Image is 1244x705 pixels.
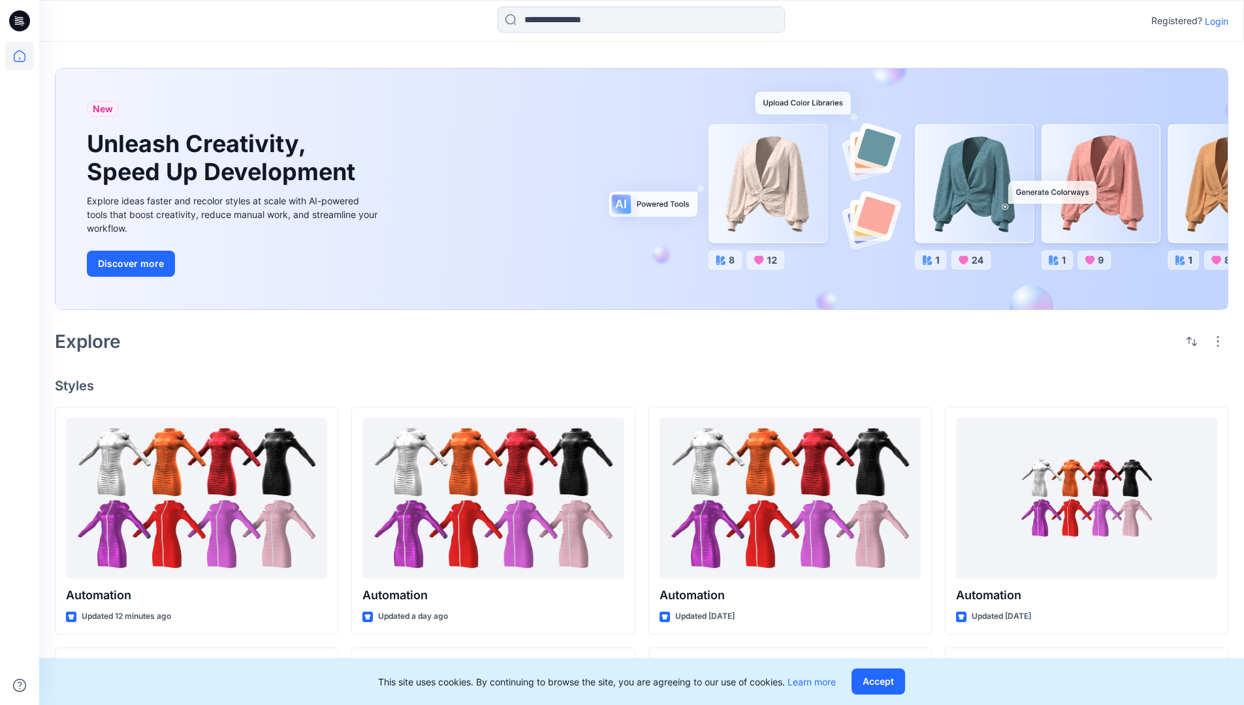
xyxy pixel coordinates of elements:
[972,610,1031,623] p: Updated [DATE]
[87,251,381,277] a: Discover more
[675,610,735,623] p: Updated [DATE]
[956,418,1217,579] a: Automation
[55,378,1228,394] h4: Styles
[55,331,121,352] h2: Explore
[378,610,448,623] p: Updated a day ago
[82,610,171,623] p: Updated 12 minutes ago
[87,130,361,186] h1: Unleash Creativity, Speed Up Development
[87,251,175,277] button: Discover more
[788,676,836,687] a: Learn more
[660,586,921,604] p: Automation
[87,194,381,235] div: Explore ideas faster and recolor styles at scale with AI-powered tools that boost creativity, red...
[362,418,624,579] a: Automation
[660,418,921,579] a: Automation
[66,586,327,604] p: Automation
[66,418,327,579] a: Automation
[1205,14,1228,28] p: Login
[1151,13,1202,29] p: Registered?
[378,675,836,689] p: This site uses cookies. By continuing to browse the site, you are agreeing to our use of cookies.
[93,101,113,117] span: New
[362,586,624,604] p: Automation
[956,586,1217,604] p: Automation
[852,668,905,695] button: Accept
